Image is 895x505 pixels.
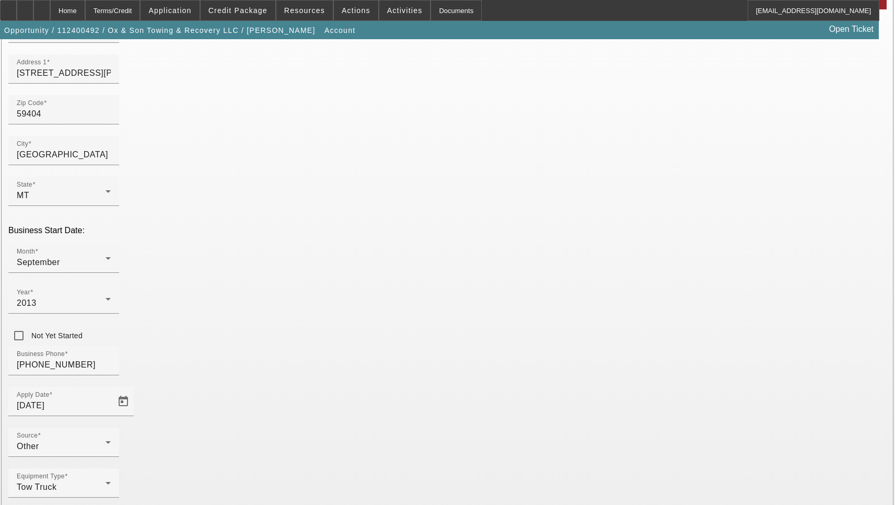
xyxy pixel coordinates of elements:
[284,6,325,15] span: Resources
[379,1,431,20] button: Activities
[4,26,316,35] span: Opportunity / 112400492 / Ox & Son Towing & Recovery LLC / [PERSON_NAME]
[387,6,423,15] span: Activities
[825,20,878,38] a: Open Ticket
[322,21,358,40] button: Account
[17,432,38,439] mat-label: Source
[17,473,65,480] mat-label: Equipment Type
[334,1,378,20] button: Actions
[17,191,29,200] span: MT
[276,1,333,20] button: Resources
[17,258,60,267] span: September
[17,289,30,296] mat-label: Year
[141,1,199,20] button: Application
[17,181,32,188] mat-label: State
[342,6,370,15] span: Actions
[201,1,275,20] button: Credit Package
[8,226,887,235] p: Business Start Date:
[324,26,355,35] span: Account
[17,299,37,307] span: 2013
[17,248,35,255] mat-label: Month
[17,100,44,107] mat-label: Zip Code
[17,442,39,451] span: Other
[17,141,28,147] mat-label: City
[113,391,134,412] button: Open calendar
[17,351,65,358] mat-label: Business Phone
[148,6,191,15] span: Application
[17,483,57,491] span: Tow Truck
[208,6,268,15] span: Credit Package
[17,392,49,398] mat-label: Apply Date
[29,330,83,341] label: Not Yet Started
[17,59,47,66] mat-label: Address 1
